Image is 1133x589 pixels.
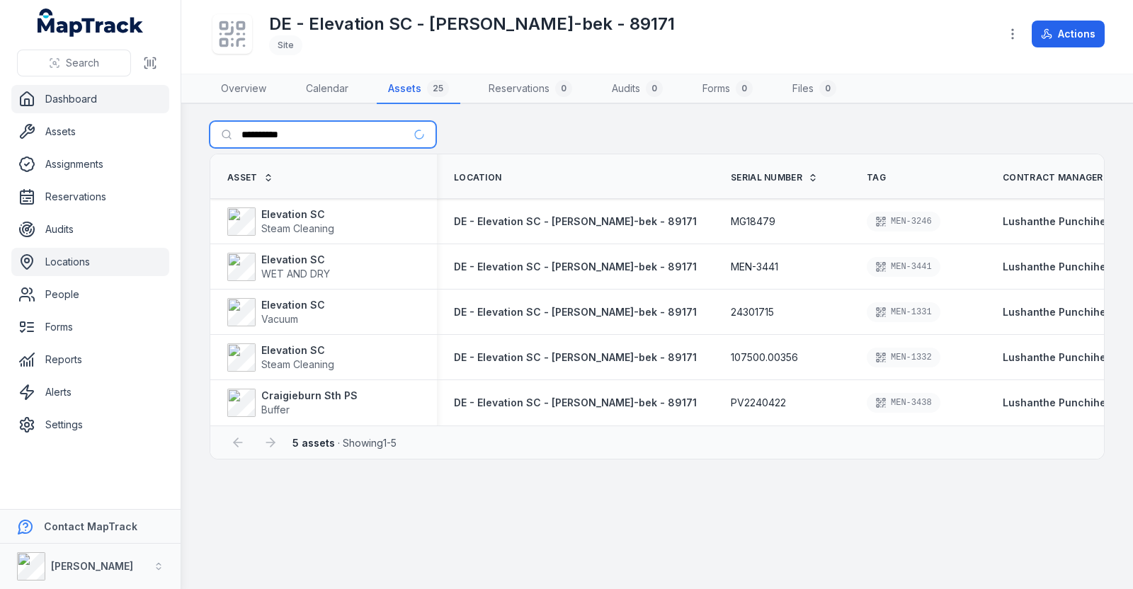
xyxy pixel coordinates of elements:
[1003,172,1103,183] span: Contract Manager
[377,74,460,104] a: Assets25
[454,396,697,410] a: DE - Elevation SC - [PERSON_NAME]-bek - 89171
[11,118,169,146] a: Assets
[427,80,449,97] div: 25
[454,396,697,408] span: DE - Elevation SC - [PERSON_NAME]-bek - 89171
[227,389,358,417] a: Craigieburn Sth PSBuffer
[454,306,697,318] span: DE - Elevation SC - [PERSON_NAME]-bek - 89171
[819,80,836,97] div: 0
[261,358,334,370] span: Steam Cleaning
[66,56,99,70] span: Search
[454,350,697,365] a: DE - Elevation SC - [PERSON_NAME]-bek - 89171
[44,520,137,532] strong: Contact MapTrack
[646,80,663,97] div: 0
[51,560,133,572] strong: [PERSON_NAME]
[454,215,697,227] span: DE - Elevation SC - [PERSON_NAME]-bek - 89171
[227,172,273,183] a: Asset
[11,378,169,406] a: Alerts
[227,172,258,183] span: Asset
[11,85,169,113] a: Dashboard
[295,74,360,104] a: Calendar
[1003,215,1121,229] a: Lushanthe Punchihewa
[1003,305,1121,319] a: Lushanthe Punchihewa
[261,268,330,280] span: WET AND DRY
[11,215,169,244] a: Audits
[1003,396,1121,410] a: Lushanthe Punchihewa
[227,343,334,372] a: Elevation SCSteam Cleaning
[731,260,778,274] span: MEN-3441
[1003,260,1121,274] a: Lushanthe Punchihewa
[600,74,674,104] a: Audits0
[867,302,940,322] div: MEN-1331
[261,253,330,267] strong: Elevation SC
[454,351,697,363] span: DE - Elevation SC - [PERSON_NAME]-bek - 89171
[227,207,334,236] a: Elevation SCSteam Cleaning
[261,313,298,325] span: Vacuum
[261,298,325,312] strong: Elevation SC
[227,253,330,281] a: Elevation SCWET AND DRY
[454,260,697,274] a: DE - Elevation SC - [PERSON_NAME]-bek - 89171
[731,396,786,410] span: PV2240422
[11,150,169,178] a: Assignments
[292,437,335,449] strong: 5 assets
[736,80,753,97] div: 0
[38,8,144,37] a: MapTrack
[261,207,334,222] strong: Elevation SC
[454,215,697,229] a: DE - Elevation SC - [PERSON_NAME]-bek - 89171
[477,74,583,104] a: Reservations0
[269,13,675,35] h1: DE - Elevation SC - [PERSON_NAME]-bek - 89171
[261,404,290,416] span: Buffer
[867,172,886,183] span: Tag
[555,80,572,97] div: 0
[781,74,848,104] a: Files0
[454,305,697,319] a: DE - Elevation SC - [PERSON_NAME]-bek - 89171
[867,257,940,277] div: MEN-3441
[731,305,774,319] span: 24301715
[867,393,940,413] div: MEN-3438
[11,183,169,211] a: Reservations
[11,248,169,276] a: Locations
[11,345,169,374] a: Reports
[227,298,325,326] a: Elevation SCVacuum
[17,50,131,76] button: Search
[292,437,397,449] span: · Showing 1 - 5
[1003,172,1119,183] a: Contract Manager
[731,350,798,365] span: 107500.00356
[731,172,802,183] span: Serial Number
[269,35,302,55] div: Site
[691,74,764,104] a: Forms0
[867,348,940,367] div: MEN-1332
[867,212,940,231] div: MEN-3246
[731,215,775,229] span: MG18479
[1032,21,1105,47] button: Actions
[11,280,169,309] a: People
[454,172,501,183] span: Location
[210,74,278,104] a: Overview
[1003,350,1121,365] a: Lushanthe Punchihewa
[11,313,169,341] a: Forms
[731,172,818,183] a: Serial Number
[261,343,334,358] strong: Elevation SC
[454,261,697,273] span: DE - Elevation SC - [PERSON_NAME]-bek - 89171
[11,411,169,439] a: Settings
[261,389,358,403] strong: Craigieburn Sth PS
[261,222,334,234] span: Steam Cleaning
